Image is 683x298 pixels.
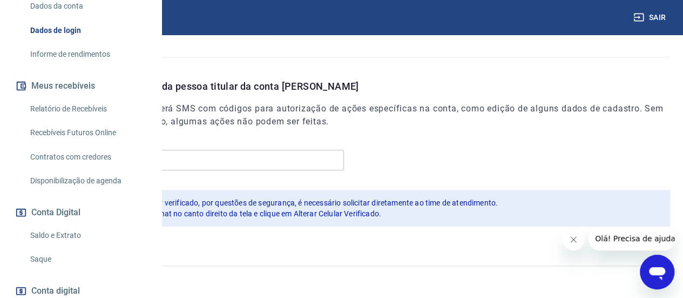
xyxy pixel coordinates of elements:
[26,102,670,128] h6: É o número de celular que receberá SMS com códigos para autorização de ações específicas na conta...
[26,43,148,65] a: Informe de rendimentos
[26,79,670,94] p: Cadastre o número de celular da pessoa titular da conta [PERSON_NAME]
[26,170,148,192] a: Disponibilização de agenda
[563,229,584,250] iframe: Fechar mensagem
[6,8,91,16] span: Olá! Precisa de ajuda?
[589,227,674,250] iframe: Mensagem da empresa
[26,248,148,270] a: Saque
[640,255,674,289] iframe: Botão para abrir a janela de mensagens
[26,122,148,144] a: Recebíveis Futuros Online
[13,201,148,224] button: Conta Digital
[26,275,657,286] p: 2025 ©
[13,74,148,98] button: Meus recebíveis
[26,19,148,42] a: Dados de login
[631,8,670,28] button: Sair
[26,98,148,120] a: Relatório de Recebíveis
[53,198,498,207] span: Para alterar o número de celular verificado, por questões de segurança, é necessário solicitar di...
[53,209,381,218] span: Para isso, clique no widget do chat no canto direito da tela e clique em Alterar Celular Verificado.
[26,146,148,168] a: Contratos com credores
[26,224,148,247] a: Saldo e Extrato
